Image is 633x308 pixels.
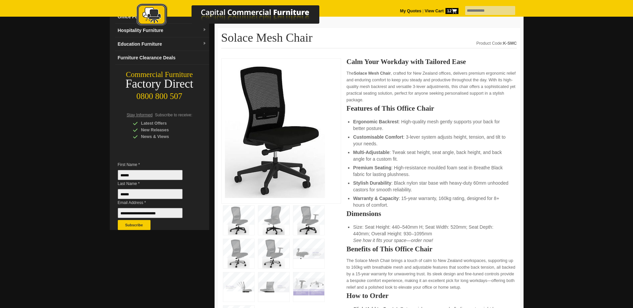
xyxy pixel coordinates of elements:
span: First Name * [118,161,193,168]
strong: View Cart [425,9,458,13]
p: The , crafted for New Zealand offices, delivers premium ergonomic relief and enduring comfort to ... [346,70,517,103]
h1: Solace Mesh Chair [221,31,517,48]
span: Last Name * [118,180,193,187]
strong: Multi-Adjustable [353,150,389,155]
a: Office Furnituredropdown [115,10,209,24]
div: New Releases [133,127,196,133]
h2: Features of This Office Chair [346,105,517,112]
img: dropdown [203,42,207,46]
strong: Stylish Durability [353,180,391,186]
a: View Cart12 [423,9,458,13]
div: Product Code: [477,40,517,47]
input: First Name * [118,170,183,180]
strong: Customisable Comfort [353,134,403,140]
li: : High-resistance moulded foam seat in Breathe Black fabric for lasting plushness. [353,164,510,178]
a: Capital Commercial Furniture Logo [118,3,352,30]
a: Hospitality Furnituredropdown [115,24,209,37]
div: Factory Direct [110,79,209,89]
strong: Premium Seating [353,165,391,170]
span: Stay Informed [127,113,153,117]
li: : 3-lever system adjusts height, tension, and tilt to your needs. [353,134,510,147]
span: Email Address * [118,199,193,206]
span: 12 [445,8,458,14]
h2: Calm Your Workday with Tailored Ease [346,58,517,65]
a: Education Furnituredropdown [115,37,209,51]
div: Commercial Furniture [110,70,209,79]
h2: How to Order [346,292,517,299]
img: Solace Mesh Chair – black mesh office chair with adjustable tilt for NZ businesses. [225,62,325,198]
strong: Ergonomic Backrest [353,119,398,124]
div: 0800 800 507 [110,88,209,101]
input: Email Address * [118,208,183,218]
div: News & Views [133,133,196,140]
div: Latest Offers [133,120,196,127]
img: Capital Commercial Furniture Logo [118,3,352,28]
li: : 15-year warranty, 160kg rating, designed for 8+ hours of comfort. [353,195,510,208]
strong: Solace Mesh Chair [354,71,391,76]
li: Size: Seat Height: 440–540mm H; Seat Width: 520mm; Seat Depth: 440mm; Overall Height: 930–1095mm [353,224,510,244]
strong: K-SMC [503,41,517,46]
button: Subscribe [118,220,150,230]
strong: Warranty & Capacity [353,196,398,201]
a: Furniture Clearance Deals [115,51,209,65]
span: Subscribe to receive: [155,113,192,117]
li: : High-quality mesh gently supports your back for better posture. [353,118,510,132]
p: The Solace Mesh Chair brings a touch of calm to New Zealand workspaces, supporting up to 160kg wi... [346,257,517,291]
a: My Quotes [400,9,421,13]
input: Last Name * [118,189,183,199]
li: : Black nylon star base with heavy-duty 60mm unhooded castors for smooth reliability. [353,180,510,193]
em: See how it fits your space—order now! [353,238,433,243]
li: : Tweak seat height, seat angle, back height, and back angle for a custom fit. [353,149,510,162]
h2: Benefits of This Office Chair [346,246,517,252]
h2: Dimensions [346,210,517,217]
